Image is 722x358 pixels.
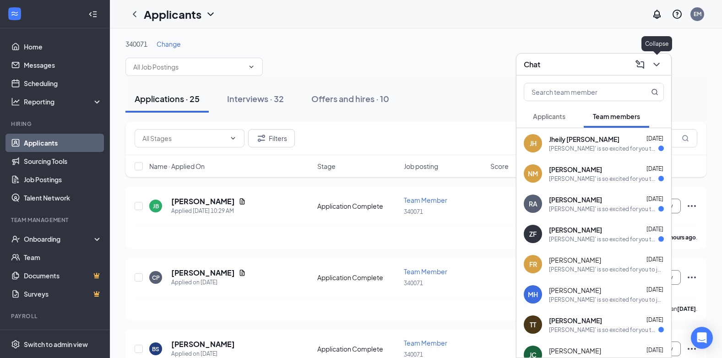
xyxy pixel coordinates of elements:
[404,339,447,347] span: Team Member
[317,344,398,353] div: Application Complete
[149,162,205,171] span: Name · Applied On
[635,59,646,70] svg: ComposeMessage
[133,62,244,72] input: All Job Postings
[317,201,398,211] div: Application Complete
[24,234,94,244] div: Onboarding
[227,93,284,104] div: Interviews · 32
[152,345,159,353] div: BS
[524,83,633,101] input: Search team member
[404,196,447,204] span: Team Member
[549,225,602,234] span: [PERSON_NAME]
[24,326,102,344] a: PayrollCrown
[152,274,160,282] div: CP
[649,57,664,72] button: ChevronDown
[317,162,336,171] span: Stage
[524,60,540,70] h3: Chat
[686,343,697,354] svg: Ellipses
[651,88,658,96] svg: MagnifyingGlass
[144,6,201,22] h1: Applicants
[686,201,697,212] svg: Ellipses
[651,9,662,20] svg: Notifications
[646,316,663,323] span: [DATE]
[11,234,20,244] svg: UserCheck
[646,226,663,233] span: [DATE]
[549,195,602,204] span: [PERSON_NAME]
[24,340,88,349] div: Switch to admin view
[646,286,663,293] span: [DATE]
[593,112,640,120] span: Team members
[677,305,696,312] b: [DATE]
[528,169,538,178] div: NM
[24,248,102,266] a: Team
[529,199,537,208] div: RA
[549,165,602,174] span: [PERSON_NAME]
[11,312,100,320] div: Payroll
[129,9,140,20] a: ChevronLeft
[229,135,237,142] svg: ChevronDown
[24,74,102,92] a: Scheduling
[549,175,658,183] div: [PERSON_NAME]' is so excited for you to join our team! Do you know anyone else who might be inter...
[24,266,102,285] a: DocumentsCrown
[686,272,697,283] svg: Ellipses
[125,40,147,48] span: 340071
[672,9,683,20] svg: QuestionInfo
[171,196,235,206] h5: [PERSON_NAME]
[404,208,423,215] span: 340071
[24,285,102,303] a: SurveysCrown
[171,339,235,349] h5: [PERSON_NAME]
[256,133,267,144] svg: Filter
[549,326,658,334] div: [PERSON_NAME]' is so excited for you to join our team! Do you know anyone else who might be inter...
[205,9,216,20] svg: ChevronDown
[88,10,98,19] svg: Collapse
[694,10,701,18] div: EM
[248,63,255,71] svg: ChevronDown
[157,40,181,48] span: Change
[691,327,713,349] div: Open Intercom Messenger
[24,38,102,56] a: Home
[404,267,447,276] span: Team Member
[549,296,664,304] div: [PERSON_NAME]' is so excited for you to join our team! Do you know anyone else who might be inter...
[549,286,601,295] span: [PERSON_NAME]
[666,234,696,241] b: 4 hours ago
[646,165,663,172] span: [DATE]
[153,202,159,210] div: JB
[10,9,19,18] svg: WorkstreamLogo
[11,97,20,106] svg: Analysis
[404,280,423,287] span: 340071
[682,135,689,142] svg: MagnifyingGlass
[171,268,235,278] h5: [PERSON_NAME]
[24,152,102,170] a: Sourcing Tools
[646,195,663,202] span: [DATE]
[404,351,423,358] span: 340071
[171,278,246,287] div: Applied on [DATE]
[549,145,658,152] div: [PERSON_NAME]' is so excited for you to join our team! Do you know anyone else who might be inter...
[404,162,438,171] span: Job posting
[24,170,102,189] a: Job Postings
[490,162,509,171] span: Score
[549,255,601,265] span: [PERSON_NAME]
[529,229,537,239] div: ZF
[633,57,647,72] button: ComposeMessage
[549,316,602,325] span: [PERSON_NAME]
[239,198,246,205] svg: Document
[24,56,102,74] a: Messages
[646,347,663,353] span: [DATE]
[24,97,103,106] div: Reporting
[171,206,246,216] div: Applied [DATE] 10:29 AM
[528,290,538,299] div: MH
[530,139,537,148] div: JH
[248,129,295,147] button: Filter Filters
[142,133,226,143] input: All Stages
[311,93,389,104] div: Offers and hires · 10
[239,269,246,277] svg: Document
[549,346,601,355] span: [PERSON_NAME]
[646,256,663,263] span: [DATE]
[641,36,672,51] div: Collapse
[11,340,20,349] svg: Settings
[549,135,619,144] span: Jheily [PERSON_NAME]
[549,266,664,273] div: [PERSON_NAME]' is so excited for you to join our team! Do you know anyone else who might be inter...
[317,273,398,282] div: Application Complete
[135,93,200,104] div: Applications · 25
[529,260,537,269] div: FR
[549,235,658,243] div: [PERSON_NAME]' is so excited for you to join our team! Do you know anyone else who might be inter...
